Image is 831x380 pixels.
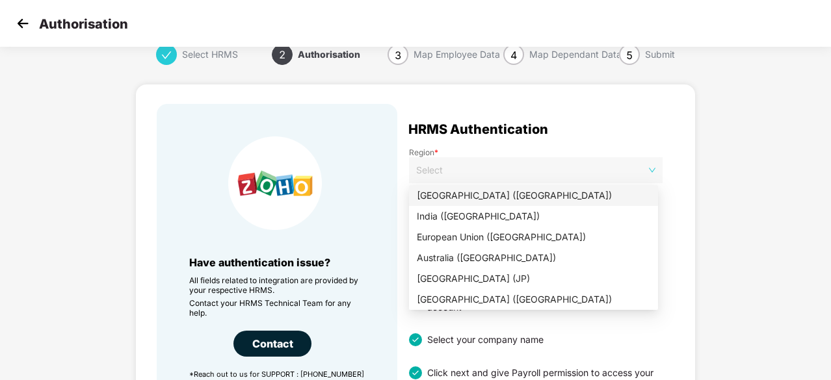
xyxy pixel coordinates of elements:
[417,251,650,265] div: Australia ([GEOGRAPHIC_DATA])
[233,331,311,357] div: Contact
[182,44,238,65] div: Select HRMS
[529,44,622,65] div: Map Dependant Data
[409,227,658,247] div: European Union (EU)
[189,275,365,295] p: All fields related to integration are provided by your respective HRMS.
[414,44,500,65] div: Map Employee Data
[417,188,650,203] div: [GEOGRAPHIC_DATA] ([GEOGRAPHIC_DATA])
[409,289,658,310] div: China (CN)
[510,49,517,62] span: 4
[189,256,330,269] span: Have authentication issue?
[409,185,658,206] div: United States (US)
[645,44,675,65] div: Submit
[279,48,285,61] span: 2
[417,272,650,286] div: [GEOGRAPHIC_DATA] (JP)
[626,49,633,62] span: 5
[161,50,172,60] span: check
[417,209,650,223] div: India ([GEOGRAPHIC_DATA])
[408,124,548,134] span: HRMS Authentication
[422,333,544,346] div: Select your company name
[416,160,655,180] span: Select
[39,16,128,32] p: Authorisation
[409,147,663,157] label: Region
[13,14,33,33] img: svg+xml;base64,PHN2ZyB4bWxucz0iaHR0cDovL3d3dy53My5vcmcvMjAwMC9zdmciIHdpZHRoPSIzMCIgaGVpZ2h0PSIzMC...
[417,230,650,244] div: European Union ([GEOGRAPHIC_DATA])
[189,298,365,318] p: Contact your HRMS Technical Team for any help.
[298,44,360,65] div: Authorisation
[409,206,658,227] div: India (IN)
[409,366,422,379] img: svg+xml;base64,PHN2ZyBpZD0iU3RhdHVzX3RpY2tlZCIgeG1sbnM9Imh0dHA6Ly93d3cudzMub3JnLzIwMDAvc3ZnIiB3aW...
[409,333,422,346] img: svg+xml;base64,PHN2ZyBpZD0iU3RhdHVzX3RpY2tlZCIgeG1sbnM9Imh0dHA6Ly93d3cudzMub3JnLzIwMDAvc3ZnIiB3aW...
[228,136,322,230] img: HRMS Company Icon
[395,49,401,62] span: 3
[409,247,658,268] div: Australia (AU)
[189,370,365,379] p: *Reach out to us for SUPPORT : [PHONE_NUMBER]
[409,268,658,289] div: Japan (JP)
[417,292,650,307] div: [GEOGRAPHIC_DATA] ([GEOGRAPHIC_DATA])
